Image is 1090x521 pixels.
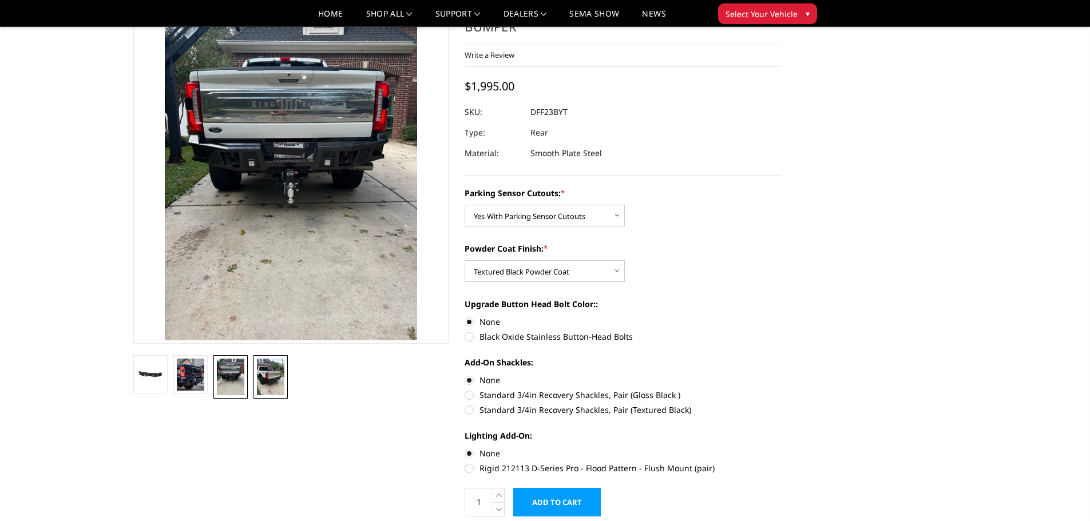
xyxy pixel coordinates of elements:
dd: Smooth Plate Steel [530,143,602,164]
label: Add-On Shackles: [465,356,780,368]
a: Dealers [504,10,547,26]
label: None [465,316,780,328]
dd: DFF23BYT [530,102,568,122]
a: Support [435,10,481,26]
span: ▾ [806,7,810,19]
a: SEMA Show [569,10,619,26]
input: Add to Cart [513,488,601,516]
dt: Type: [465,122,522,143]
label: Standard 3/4in Recovery Shackles, Pair (Gloss Black ) [465,389,780,401]
a: Write a Review [465,50,514,60]
img: 2023-2025 Ford F250-350-450-A2 Series-Rear Bumper [137,367,164,382]
dt: SKU: [465,102,522,122]
img: 2023-2025 Ford F250-350-450-A2 Series-Rear Bumper [217,359,244,395]
a: shop all [366,10,413,26]
dd: Rear [530,122,548,143]
span: $1,995.00 [465,78,514,94]
label: Upgrade Button Head Bolt Color:: [465,298,780,310]
label: None [465,374,780,386]
label: None [465,447,780,459]
label: Parking Sensor Cutouts: [465,187,780,199]
dt: Material: [465,143,522,164]
button: Select Your Vehicle [718,3,817,24]
img: 2023-2025 Ford F250-350-450-A2 Series-Rear Bumper [257,359,284,395]
label: Lighting Add-On: [465,429,780,442]
label: Rigid 212113 D-Series Pro - Flood Pattern - Flush Mount (pair) [465,462,780,474]
span: Select Your Vehicle [726,8,798,20]
label: Standard 3/4in Recovery Shackles, Pair (Textured Black) [465,404,780,416]
img: 2023-2025 Ford F250-350-450-A2 Series-Rear Bumper [177,359,204,391]
a: News [642,10,665,26]
a: Home [318,10,343,26]
a: 2023-2025 Ford F250-350-450-A2 Series-Rear Bumper [133,1,449,344]
iframe: Chat Widget [1033,466,1090,521]
label: Powder Coat Finish: [465,242,780,254]
label: Black Oxide Stainless Button-Head Bolts [465,331,780,343]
